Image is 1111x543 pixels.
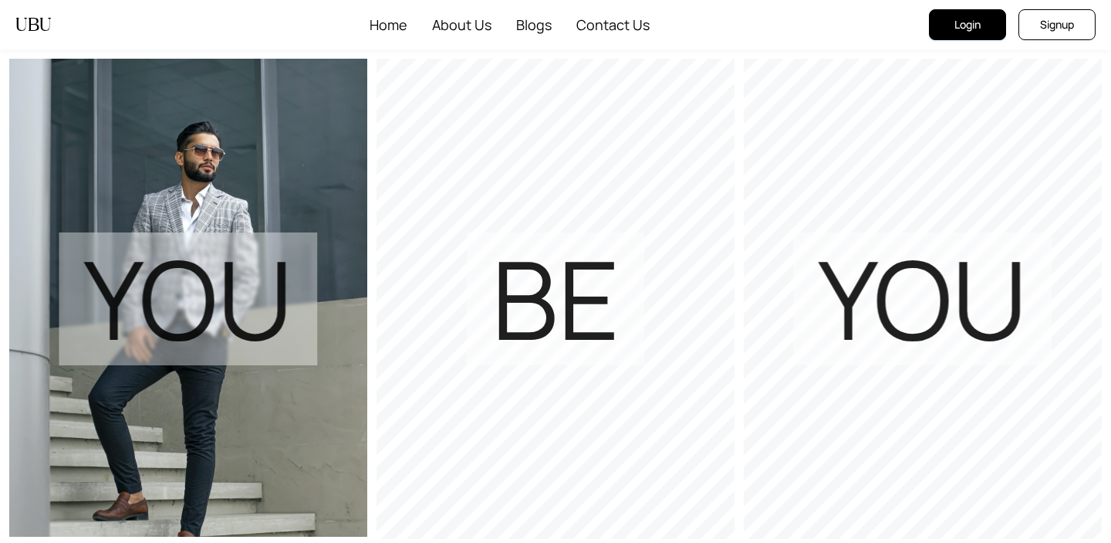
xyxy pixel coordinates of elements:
[1040,16,1074,33] span: Signup
[929,9,1006,40] button: Login
[954,16,981,33] span: Login
[9,59,367,537] img: UBU-image-1-8YSWMyMK.jpg
[819,245,1028,353] h1: YOU
[491,245,620,353] h1: BE
[84,245,293,353] h1: YOU
[1018,9,1096,40] button: Signup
